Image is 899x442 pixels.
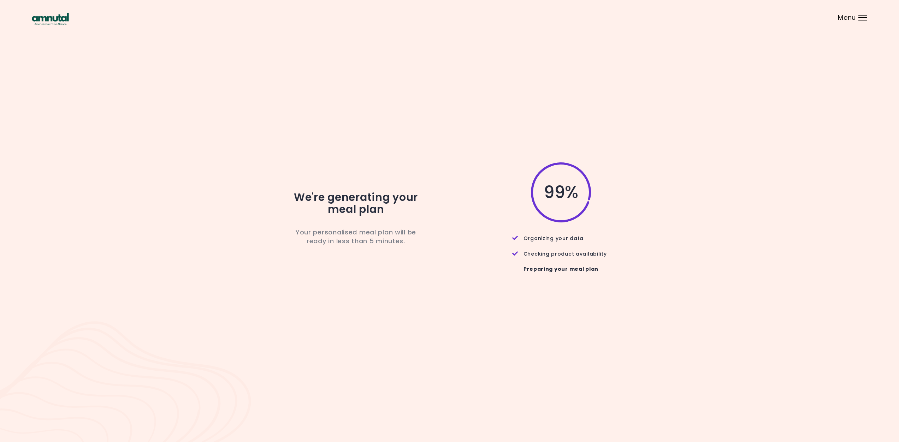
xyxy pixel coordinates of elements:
[285,228,427,245] p: Your personalised meal plan will be ready in less than 5 minutes.
[512,243,609,258] div: Checking product availability
[285,191,427,216] h2: We're generating your meal plan
[544,186,578,198] span: 99 %
[838,14,856,21] span: Menu
[512,258,609,280] div: Preparing your meal plan
[32,13,69,25] img: AmNutAl
[512,227,609,242] div: Organizing your data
